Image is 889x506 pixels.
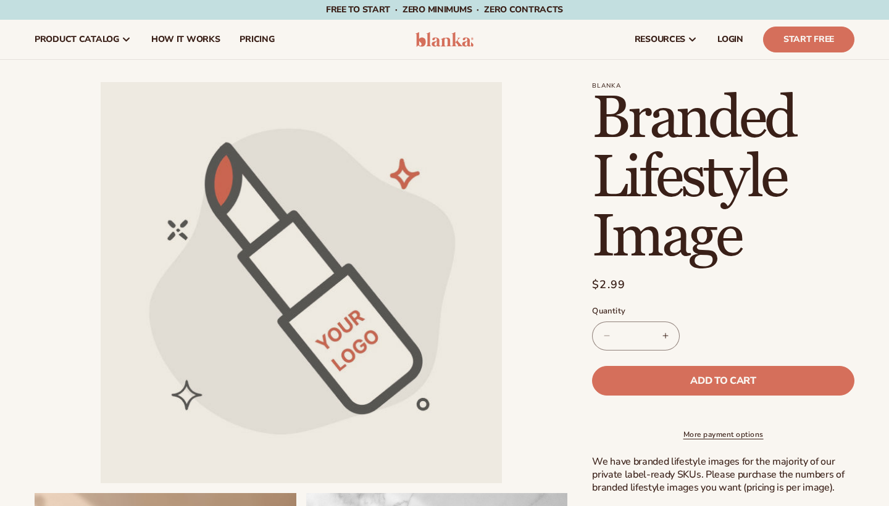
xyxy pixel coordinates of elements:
[141,20,230,59] a: How It Works
[592,276,626,293] span: $2.99
[326,4,563,15] span: Free to start · ZERO minimums · ZERO contracts
[707,20,753,59] a: LOGIN
[415,32,474,47] img: logo
[592,455,854,494] p: We have branded lifestyle images for the majority of our private label-ready SKUs. Please purchas...
[592,366,854,396] button: Add to cart
[763,27,854,52] a: Start Free
[592,82,854,89] p: Blanka
[25,20,141,59] a: product catalog
[625,20,707,59] a: resources
[592,305,854,318] label: Quantity
[151,35,220,44] span: How It Works
[635,35,685,44] span: resources
[240,35,274,44] span: pricing
[690,376,756,386] span: Add to cart
[35,35,119,44] span: product catalog
[592,89,854,267] h1: Branded Lifestyle Image
[592,429,854,440] a: More payment options
[717,35,743,44] span: LOGIN
[230,20,284,59] a: pricing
